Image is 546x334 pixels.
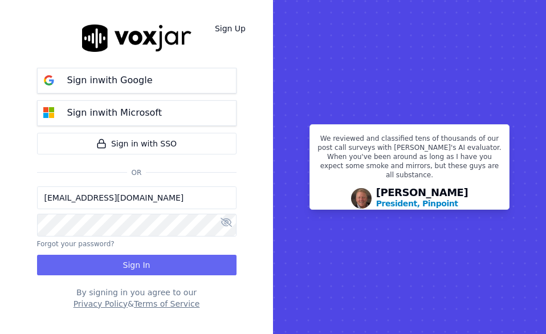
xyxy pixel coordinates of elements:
[37,255,237,275] button: Sign In
[67,106,162,120] p: Sign in with Microsoft
[376,198,458,209] p: President, Pinpoint
[37,68,237,93] button: Sign inwith Google
[37,186,237,209] input: Email
[376,188,468,209] div: [PERSON_NAME]
[38,101,60,124] img: microsoft Sign in button
[206,18,255,39] a: Sign Up
[37,100,237,126] button: Sign inwith Microsoft
[38,69,60,92] img: google Sign in button
[37,239,115,249] button: Forgot your password?
[67,74,153,87] p: Sign in with Google
[127,168,146,177] span: Or
[351,188,372,209] img: Avatar
[74,298,128,309] button: Privacy Policy
[37,133,237,154] a: Sign in with SSO
[37,287,237,309] div: By signing in you agree to our &
[317,134,502,184] p: We reviewed and classified tens of thousands of our post call surveys with [PERSON_NAME]'s AI eva...
[82,25,191,51] img: logo
[134,298,199,309] button: Terms of Service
